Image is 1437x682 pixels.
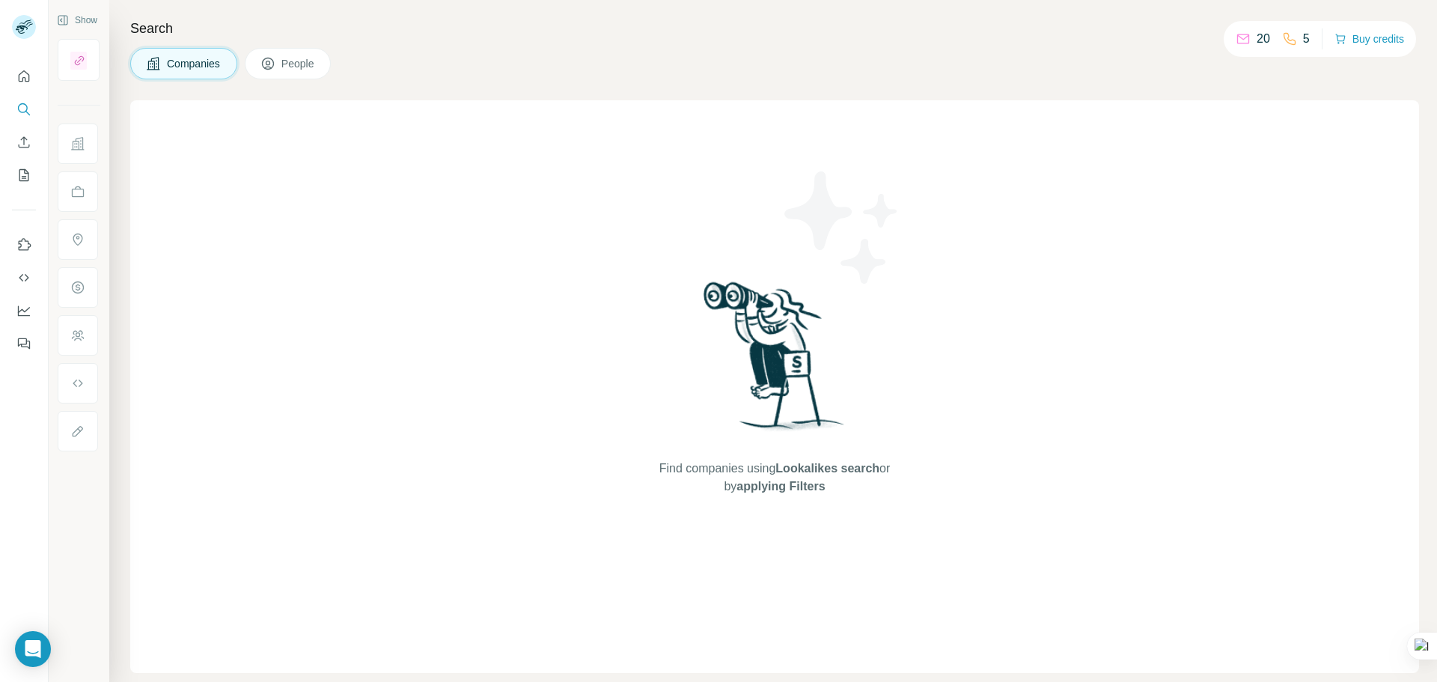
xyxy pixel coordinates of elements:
[736,480,825,493] span: applying Filters
[12,162,36,189] button: My lists
[1334,28,1404,49] button: Buy credits
[12,264,36,291] button: Use Surfe API
[12,231,36,258] button: Use Surfe on LinkedIn
[655,460,894,496] span: Find companies using or by
[12,330,36,357] button: Feedback
[12,63,36,90] button: Quick start
[15,631,51,667] div: Open Intercom Messenger
[12,129,36,156] button: Enrich CSV
[12,297,36,324] button: Dashboard
[1257,30,1270,48] p: 20
[775,160,909,295] img: Surfe Illustration - Stars
[167,56,222,71] span: Companies
[130,18,1419,39] h4: Search
[775,462,879,475] span: Lookalikes search
[46,9,108,31] button: Show
[281,56,316,71] span: People
[12,96,36,123] button: Search
[697,278,852,445] img: Surfe Illustration - Woman searching with binoculars
[1303,30,1310,48] p: 5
